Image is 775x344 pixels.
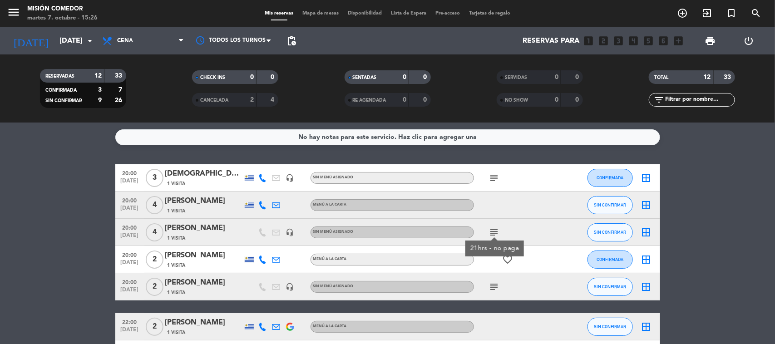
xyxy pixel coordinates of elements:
[555,97,558,103] strong: 0
[489,172,500,183] i: subject
[597,257,623,262] span: CONFIRMADA
[165,222,242,234] div: [PERSON_NAME]
[313,203,347,206] span: MENÚ A LA CARTA
[587,196,633,214] button: SIN CONFIRMAR
[146,169,163,187] span: 3
[594,202,626,207] span: SIN CONFIRMAR
[704,74,711,80] strong: 12
[118,222,141,232] span: 20:00
[628,35,640,47] i: looks_4
[94,73,102,79] strong: 12
[594,230,626,235] span: SIN CONFIRMAR
[505,75,527,80] span: SERVIDAS
[146,196,163,214] span: 4
[168,207,186,215] span: 1 Visita
[298,11,343,16] span: Mapa de mesas
[200,75,225,80] span: CHECK INS
[271,74,276,80] strong: 0
[597,175,623,180] span: CONFIRMADA
[705,35,716,46] span: print
[743,35,754,46] i: power_settings_new
[403,74,406,80] strong: 0
[115,97,124,103] strong: 26
[724,74,733,80] strong: 33
[613,35,625,47] i: looks_3
[353,98,386,103] span: RE AGENDADA
[118,287,141,297] span: [DATE]
[641,321,652,332] i: border_all
[45,74,74,79] span: RESERVADAS
[641,227,652,238] i: border_all
[146,223,163,241] span: 4
[654,75,668,80] span: TOTAL
[118,87,124,93] strong: 7
[118,232,141,243] span: [DATE]
[575,74,581,80] strong: 0
[98,97,102,103] strong: 9
[750,8,761,19] i: search
[165,195,242,207] div: [PERSON_NAME]
[587,251,633,269] button: CONFIRMADA
[271,97,276,103] strong: 4
[45,88,77,93] span: CONFIRMADA
[403,97,406,103] strong: 0
[470,244,519,253] div: 21hrs - no paga
[118,178,141,188] span: [DATE]
[464,11,515,16] span: Tarjetas de regalo
[27,5,98,14] div: Misión Comedor
[641,200,652,211] i: border_all
[594,284,626,289] span: SIN CONFIRMAR
[117,38,133,44] span: Cena
[587,169,633,187] button: CONFIRMADA
[7,31,55,51] i: [DATE]
[165,250,242,261] div: [PERSON_NAME]
[730,27,768,54] div: LOG OUT
[200,98,228,103] span: CANCELADA
[575,97,581,103] strong: 0
[115,73,124,79] strong: 33
[7,5,20,22] button: menu
[594,324,626,329] span: SIN CONFIRMAR
[260,11,298,16] span: Mis reservas
[298,132,477,143] div: No hay notas para este servicio. Haz clic para agregar una
[583,35,595,47] i: looks_one
[641,172,652,183] i: border_all
[423,74,429,80] strong: 0
[286,174,294,182] i: headset_mic
[313,285,354,288] span: Sin menú asignado
[84,35,95,46] i: arrow_drop_down
[643,35,655,47] i: looks_5
[168,262,186,269] span: 1 Visita
[118,276,141,287] span: 20:00
[168,289,186,296] span: 1 Visita
[587,318,633,336] button: SIN CONFIRMAR
[165,317,242,329] div: [PERSON_NAME]
[118,195,141,205] span: 20:00
[343,11,386,16] span: Disponibilidad
[7,5,20,19] i: menu
[165,277,242,289] div: [PERSON_NAME]
[653,94,664,105] i: filter_list
[286,283,294,291] i: headset_mic
[250,97,254,103] strong: 2
[286,323,294,331] img: google-logo.png
[489,227,500,238] i: subject
[523,37,580,45] span: Reservas para
[701,8,712,19] i: exit_to_app
[286,228,294,236] i: headset_mic
[118,260,141,270] span: [DATE]
[118,316,141,327] span: 22:00
[118,249,141,260] span: 20:00
[726,8,737,19] i: turned_in_not
[555,74,558,80] strong: 0
[489,281,500,292] i: subject
[503,254,513,265] i: favorite_border
[677,8,688,19] i: add_circle_outline
[641,281,652,292] i: border_all
[27,14,98,23] div: martes 7. octubre - 15:26
[45,98,82,103] span: SIN CONFIRMAR
[658,35,670,47] i: looks_6
[146,318,163,336] span: 2
[353,75,377,80] span: SENTADAS
[118,167,141,178] span: 20:00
